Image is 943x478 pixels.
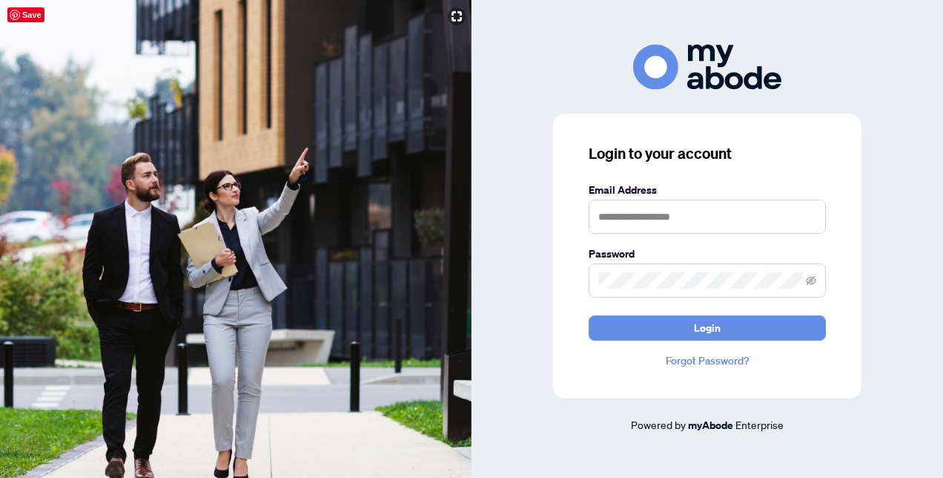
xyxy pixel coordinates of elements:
[589,353,826,369] a: Forgot Password?
[589,246,826,262] label: Password
[806,275,816,286] span: eye-invisible
[735,418,784,431] span: Enterprise
[633,45,781,90] img: ma-logo
[589,143,826,164] h3: Login to your account
[589,182,826,198] label: Email Address
[631,418,686,431] span: Powered by
[688,417,733,433] a: myAbode
[589,315,826,341] button: Login
[7,7,44,22] span: Save
[694,316,721,340] span: Login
